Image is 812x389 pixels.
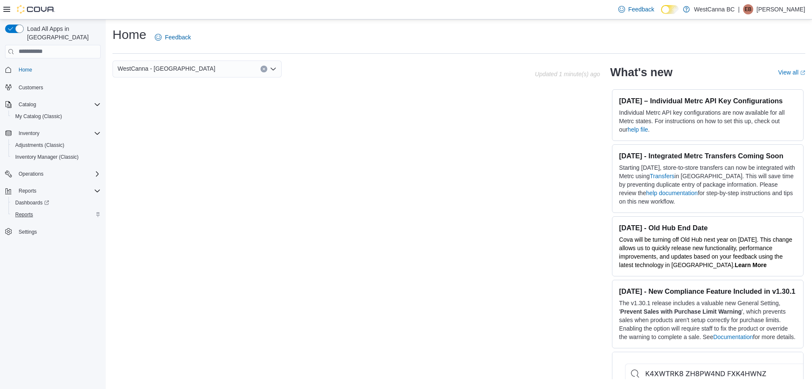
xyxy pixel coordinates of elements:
button: Reports [15,186,40,196]
img: Cova [17,5,55,14]
div: Elisabeth Bjornson [743,4,753,14]
button: Adjustments (Classic) [8,139,104,151]
span: Home [15,64,101,75]
h1: Home [112,26,146,43]
span: Inventory Manager (Classic) [15,154,79,160]
h3: [DATE] – Individual Metrc API Key Configurations [619,97,796,105]
span: Feedback [165,33,191,41]
h3: [DATE] - New Compliance Feature Included in v1.30.1 [619,287,796,295]
button: Clear input [261,66,267,72]
span: Settings [15,226,101,237]
a: Settings [15,227,40,237]
p: | [738,4,740,14]
a: Dashboards [8,197,104,209]
a: Home [15,65,36,75]
p: The v1.30.1 release includes a valuable new General Setting, ' ', which prevents sales when produ... [619,299,796,341]
span: My Catalog (Classic) [15,113,62,120]
span: Inventory [15,128,101,138]
span: Inventory [19,130,39,137]
span: Reports [15,211,33,218]
button: Reports [8,209,104,221]
p: [PERSON_NAME] [757,4,805,14]
a: help file [628,126,648,133]
a: Transfers [650,173,675,179]
a: Learn More [735,262,766,268]
span: Operations [19,171,44,177]
button: Inventory [2,127,104,139]
span: EB [745,4,752,14]
a: Feedback [151,29,194,46]
span: Customers [15,82,101,92]
button: Inventory Manager (Classic) [8,151,104,163]
a: help documentation [646,190,698,196]
span: Reports [15,186,101,196]
a: Inventory Manager (Classic) [12,152,82,162]
span: Customers [19,84,43,91]
span: Operations [15,169,101,179]
span: Dashboards [12,198,101,208]
span: Inventory Manager (Classic) [12,152,101,162]
button: Catalog [2,99,104,110]
span: Catalog [19,101,36,108]
svg: External link [800,70,805,75]
button: Inventory [15,128,43,138]
span: Reports [12,210,101,220]
span: Feedback [628,5,654,14]
button: Open list of options [270,66,277,72]
span: WestCanna - [GEOGRAPHIC_DATA] [118,63,215,74]
a: My Catalog (Classic) [12,111,66,121]
span: Adjustments (Classic) [15,142,64,149]
input: Dark Mode [661,5,679,14]
button: Settings [2,226,104,238]
span: Adjustments (Classic) [12,140,101,150]
a: Adjustments (Classic) [12,140,68,150]
span: Catalog [15,99,101,110]
h3: [DATE] - Integrated Metrc Transfers Coming Soon [619,152,796,160]
button: Catalog [15,99,39,110]
button: My Catalog (Classic) [8,110,104,122]
p: WestCanna BC [694,4,735,14]
h3: [DATE] - Old Hub End Date [619,223,796,232]
a: Dashboards [12,198,52,208]
button: Reports [2,185,104,197]
a: View allExternal link [778,69,805,76]
a: Documentation [713,334,753,340]
a: Customers [15,83,47,93]
nav: Complex example [5,60,101,260]
span: Load All Apps in [GEOGRAPHIC_DATA] [24,25,101,41]
a: Reports [12,210,36,220]
button: Home [2,63,104,76]
p: Starting [DATE], store-to-store transfers can now be integrated with Metrc using in [GEOGRAPHIC_D... [619,163,796,206]
span: Reports [19,188,36,194]
button: Customers [2,81,104,93]
button: Operations [15,169,47,179]
span: My Catalog (Classic) [12,111,101,121]
a: Feedback [615,1,658,18]
span: Cova will be turning off Old Hub next year on [DATE]. This change allows us to quickly release ne... [619,236,792,268]
span: Dashboards [15,199,49,206]
h2: What's new [610,66,672,79]
button: Operations [2,168,104,180]
span: Settings [19,229,37,235]
p: Individual Metrc API key configurations are now available for all Metrc states. For instructions ... [619,108,796,134]
p: Updated 1 minute(s) ago [535,71,600,77]
strong: Prevent Sales with Purchase Limit Warning [620,308,742,315]
span: Home [19,66,32,73]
